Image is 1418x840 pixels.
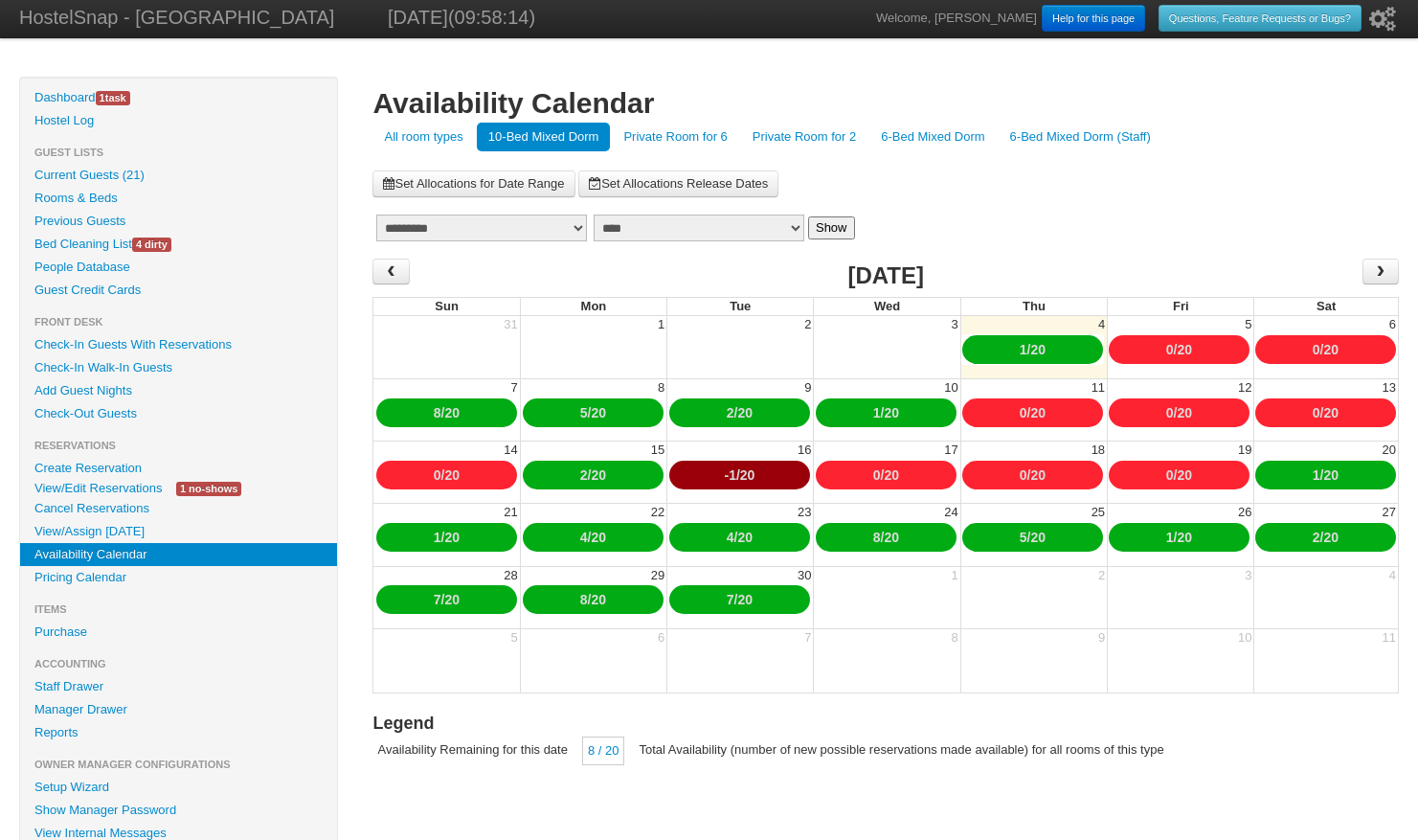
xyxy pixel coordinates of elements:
div: 9 [1096,629,1107,647]
div: / [523,523,664,552]
div: / [376,461,517,489]
a: Setup Wizard [20,776,337,799]
div: 3 [950,316,960,333]
a: Check-In Walk-In Guests [20,356,337,379]
a: 8 [434,405,441,420]
a: 20 [1031,467,1047,483]
a: 20 [1178,405,1193,420]
span: ‹ [384,257,399,285]
a: 0 [1313,405,1320,420]
div: / [962,335,1103,364]
a: 10-Bed Mixed Dorm [477,123,611,151]
div: 11 [1381,629,1398,647]
a: Check-In Guests With Reservations [20,333,337,356]
a: 0 [434,467,441,483]
a: 0 [1166,405,1174,420]
a: 20 [738,530,754,545]
div: / [669,523,810,552]
a: 20 [1178,467,1193,483]
a: 20 [445,530,461,545]
a: Manager Drawer [20,698,337,721]
a: 1 [873,405,881,420]
a: 1 [1313,467,1320,483]
div: 25 [1090,504,1107,521]
div: 15 [649,442,666,459]
a: 8 [580,592,588,607]
div: / [1255,335,1396,364]
a: Set Allocations Release Dates [578,170,778,197]
div: 30 [796,567,813,584]
div: / [523,585,664,614]
a: 1 [1166,530,1174,545]
h1: Availability Calendar [372,86,1399,121]
a: Set Allocations for Date Range [372,170,574,197]
a: Purchase [20,621,337,644]
h2: [DATE] [847,259,924,293]
a: 20 [592,530,607,545]
a: 20 [1324,405,1339,420]
i: Setup Wizard [1369,7,1396,32]
a: 0 [1166,467,1174,483]
div: / [1109,523,1249,552]
a: -1 [724,467,735,483]
li: Front Desk [20,310,337,333]
a: 20 [1324,530,1339,545]
a: 1 [1020,342,1027,357]
div: 13 [1381,379,1398,397]
div: 14 [502,442,519,459]
a: Previous Guests [20,210,337,233]
a: Create Reservation [20,457,337,480]
div: / [962,461,1103,489]
a: 4 [727,530,734,545]
li: Items [20,598,337,621]
a: 20 [592,405,607,420]
a: Staff Drawer [20,675,337,698]
a: All room types [372,123,474,151]
a: 4 [580,530,588,545]
th: Wed [813,297,959,316]
a: 6-Bed Mixed Dorm (Staff) [999,123,1162,151]
th: Mon [520,297,666,316]
a: 20 [738,592,754,607]
div: 10 [942,379,959,397]
a: 6-Bed Mixed Dorm [869,123,996,151]
div: 24 [942,504,959,521]
a: 20 [1324,342,1339,357]
th: Fri [1107,297,1253,316]
a: Show Manager Password [20,799,337,822]
span: task [96,91,130,105]
div: 5 [509,629,520,647]
div: 4 [1096,316,1107,333]
a: 20 [1178,530,1193,545]
a: 20 [445,592,461,607]
a: 20 [738,405,754,420]
a: Availability Calendar [20,543,337,566]
th: Sun [372,297,519,316]
div: / [669,461,810,489]
div: / [523,461,664,489]
div: 9 [802,379,813,397]
div: / [816,523,957,552]
a: 20 [885,405,900,420]
div: / [376,585,517,614]
a: 0 [1166,342,1174,357]
a: View/Edit Reservations [20,478,176,498]
div: / [1255,398,1396,427]
li: Owner Manager Configurations [20,753,337,776]
a: 20 [1031,405,1047,420]
span: 1 no-shows [176,482,241,496]
a: 20 [740,467,755,483]
a: 2 [1313,530,1320,545]
a: 5 [1020,530,1027,545]
a: 20 [885,530,900,545]
div: 22 [649,504,666,521]
a: 7 [727,592,734,607]
a: 7 [434,592,441,607]
a: Private Room for 2 [741,123,867,151]
a: Check-Out Guests [20,402,337,425]
div: 10 [1236,629,1253,647]
div: / [816,398,957,427]
div: / [1109,398,1249,427]
th: Sat [1253,297,1399,316]
div: 16 [796,442,813,459]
